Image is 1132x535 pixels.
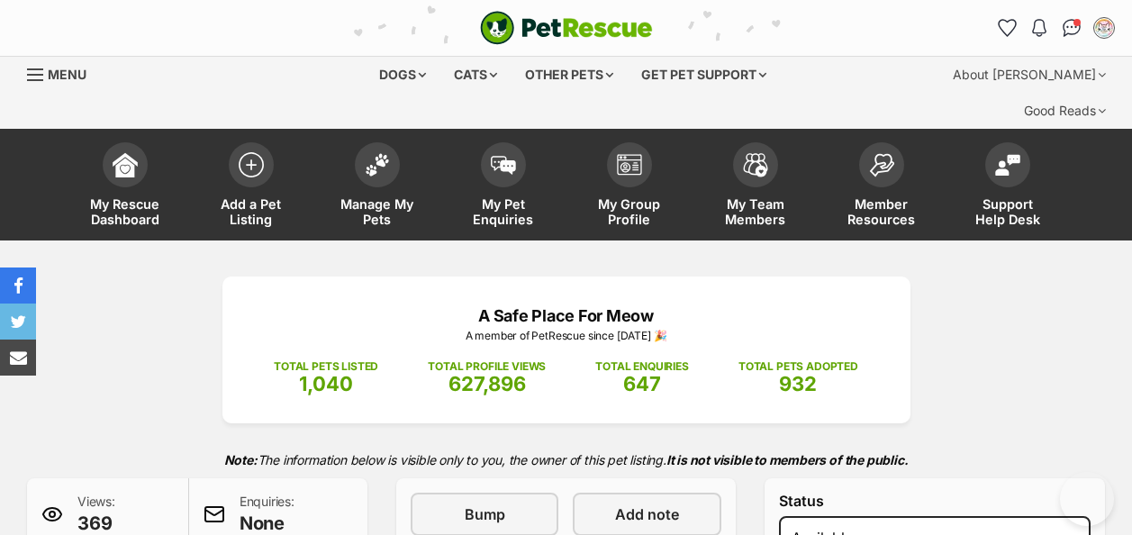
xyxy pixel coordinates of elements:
[480,11,653,45] a: PetRescue
[779,372,817,395] span: 932
[623,372,661,395] span: 647
[188,133,314,240] a: Add a Pet Listing
[995,154,1020,176] img: help-desk-icon-fdf02630f3aa405de69fd3d07c3f3aa587a6932b1a1747fa1d2bba05be0121f9.svg
[480,11,653,45] img: logo-cat-932fe2b9b8326f06289b0f2fb663e598f794de774fb13d1741a6617ecf9a85b4.svg
[595,358,688,375] p: TOTAL ENQUIRIES
[314,133,440,240] a: Manage My Pets
[693,133,819,240] a: My Team Members
[85,196,166,227] span: My Rescue Dashboard
[1057,14,1086,42] a: Conversations
[666,452,909,467] strong: It is not visible to members of the public.
[629,57,779,93] div: Get pet support
[465,503,505,525] span: Bump
[1011,93,1118,129] div: Good Reads
[367,57,439,93] div: Dogs
[967,196,1048,227] span: Support Help Desk
[48,67,86,82] span: Menu
[62,133,188,240] a: My Rescue Dashboard
[992,14,1021,42] a: Favourites
[249,328,883,344] p: A member of PetRescue since [DATE] 🎉
[491,156,516,176] img: pet-enquiries-icon-7e3ad2cf08bfb03b45e93fb7055b45f3efa6380592205ae92323e6603595dc1f.svg
[1032,19,1046,37] img: notifications-46538b983faf8c2785f20acdc204bb7945ddae34d4c08c2a6579f10ce5e182be.svg
[615,503,679,525] span: Add note
[113,152,138,177] img: dashboard-icon-eb2f2d2d3e046f16d808141f083e7271f6b2e854fb5c12c21221c1fb7104beca.svg
[1090,14,1118,42] button: My account
[211,196,292,227] span: Add a Pet Listing
[617,154,642,176] img: group-profile-icon-3fa3cf56718a62981997c0bc7e787c4b2cf8bcc04b72c1350f741eb67cf2f40e.svg
[1063,19,1082,37] img: chat-41dd97257d64d25036548639549fe6c8038ab92f7586957e7f3b1b290dea8141.svg
[869,153,894,177] img: member-resources-icon-8e73f808a243e03378d46382f2149f9095a855e16c252ad45f914b54edf8863c.svg
[1095,19,1113,37] img: A Safe Place For Meow profile pic
[440,133,566,240] a: My Pet Enquiries
[743,153,768,177] img: team-members-icon-5396bd8760b3fe7c0b43da4ab00e1e3bb1a5d9ba89233759b79545d2d3fc5d0d.svg
[249,304,883,328] p: A Safe Place For Meow
[945,133,1071,240] a: Support Help Desk
[27,441,1105,478] p: The information below is visible only to you, the owner of this pet listing.
[715,196,796,227] span: My Team Members
[566,133,693,240] a: My Group Profile
[1025,14,1054,42] button: Notifications
[1060,472,1114,526] iframe: Help Scout Beacon - Open
[779,493,1091,509] label: Status
[365,153,390,177] img: manage-my-pets-icon-02211641906a0b7f246fdf0571729dbe1e7629f14944591b6c1af311fb30b64b.svg
[428,358,546,375] p: TOTAL PROFILE VIEWS
[224,452,258,467] strong: Note:
[589,196,670,227] span: My Group Profile
[992,14,1118,42] ul: Account quick links
[274,358,378,375] p: TOTAL PETS LISTED
[738,358,858,375] p: TOTAL PETS ADOPTED
[27,57,99,89] a: Menu
[463,196,544,227] span: My Pet Enquiries
[448,372,526,395] span: 627,896
[841,196,922,227] span: Member Resources
[940,57,1118,93] div: About [PERSON_NAME]
[819,133,945,240] a: Member Resources
[337,196,418,227] span: Manage My Pets
[441,57,510,93] div: Cats
[299,372,353,395] span: 1,040
[512,57,626,93] div: Other pets
[239,152,264,177] img: add-pet-listing-icon-0afa8454b4691262ce3f59096e99ab1cd57d4a30225e0717b998d2c9b9846f56.svg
